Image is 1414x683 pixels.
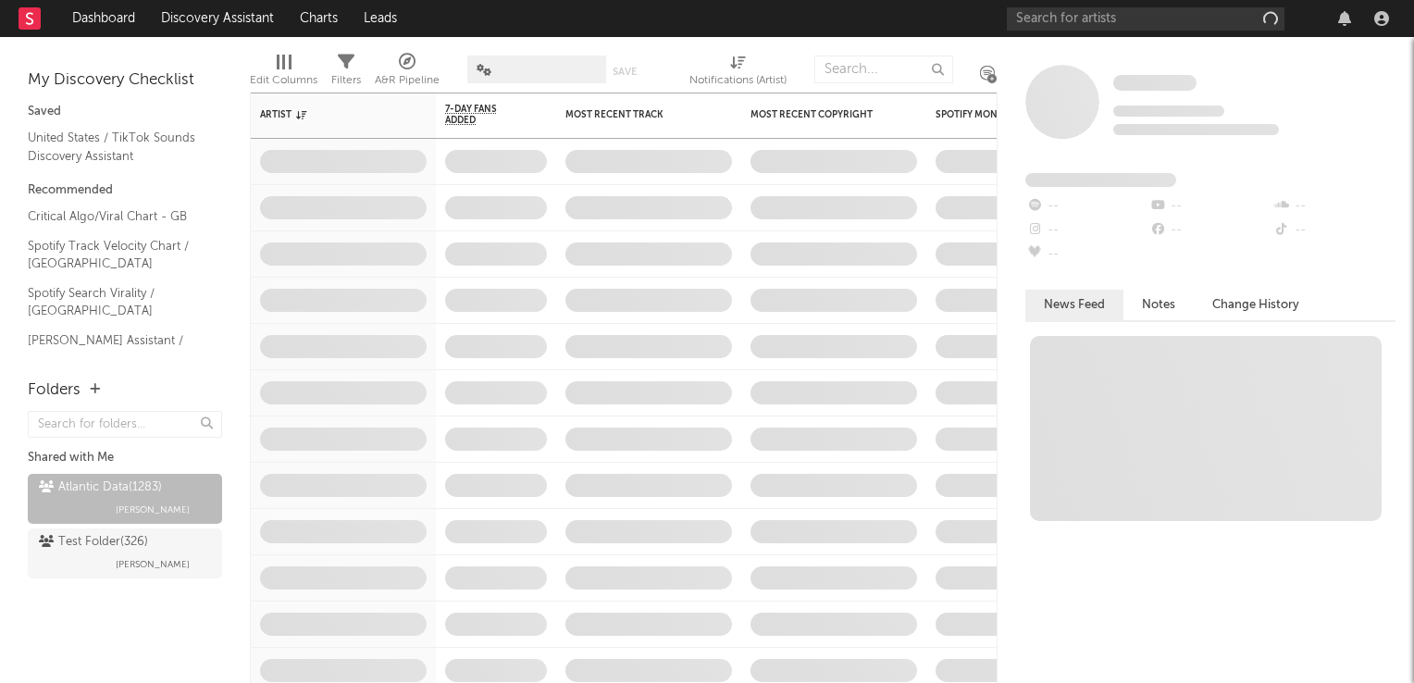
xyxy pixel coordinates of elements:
a: [PERSON_NAME] Assistant / [GEOGRAPHIC_DATA] [28,330,204,368]
div: Artist [260,109,399,120]
div: Recommended [28,180,222,202]
div: Filters [331,69,361,92]
span: 7-Day Fans Added [445,104,519,126]
div: -- [1025,218,1148,242]
span: [PERSON_NAME] [116,499,190,521]
span: [PERSON_NAME] [116,553,190,576]
div: A&R Pipeline [375,46,440,100]
div: -- [1272,194,1395,218]
a: Some Artist [1113,74,1197,93]
div: Notifications (Artist) [689,69,787,92]
input: Search... [814,56,953,83]
div: Shared with Me [28,447,222,469]
button: Notes [1123,290,1194,320]
div: Notifications (Artist) [689,46,787,100]
div: -- [1025,194,1148,218]
div: Most Recent Track [565,109,704,120]
a: Atlantic Data(1283)[PERSON_NAME] [28,474,222,524]
div: Edit Columns [250,46,317,100]
div: Saved [28,101,222,123]
a: Spotify Track Velocity Chart / [GEOGRAPHIC_DATA] [28,236,204,274]
div: Filters [331,46,361,100]
div: My Discovery Checklist [28,69,222,92]
div: A&R Pipeline [375,69,440,92]
div: Spotify Monthly Listeners [936,109,1074,120]
button: News Feed [1025,290,1123,320]
span: 0 fans last week [1113,124,1279,135]
span: Some Artist [1113,75,1197,91]
input: Search for folders... [28,411,222,438]
a: Test Folder(326)[PERSON_NAME] [28,528,222,578]
div: Most Recent Copyright [750,109,889,120]
div: Folders [28,379,81,402]
span: Tracking Since: [DATE] [1113,106,1224,117]
input: Search for artists [1007,7,1284,31]
button: Change History [1194,290,1318,320]
a: Critical Algo/Viral Chart - GB [28,206,204,227]
div: Edit Columns [250,69,317,92]
span: Fans Added by Platform [1025,173,1176,187]
div: -- [1148,218,1271,242]
div: Test Folder ( 326 ) [39,531,148,553]
a: Spotify Search Virality / [GEOGRAPHIC_DATA] [28,283,204,321]
div: -- [1272,218,1395,242]
div: Atlantic Data ( 1283 ) [39,477,162,499]
a: United States / TikTok Sounds Discovery Assistant [28,128,204,166]
button: Save [613,67,637,77]
div: -- [1025,242,1148,267]
div: -- [1148,194,1271,218]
